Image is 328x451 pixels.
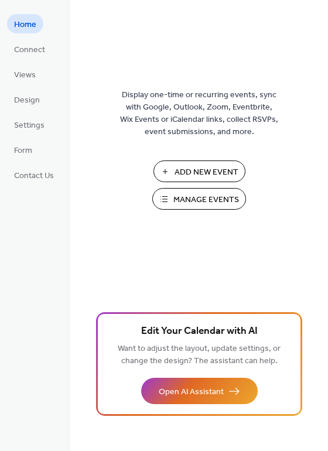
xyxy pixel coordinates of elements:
a: Settings [7,115,52,134]
span: Manage Events [173,194,239,206]
a: Contact Us [7,165,61,184]
span: Edit Your Calendar with AI [141,323,258,340]
span: Add New Event [175,166,238,179]
span: Connect [14,44,45,56]
span: Home [14,19,36,31]
a: Form [7,140,39,159]
a: Design [7,90,47,109]
button: Add New Event [153,160,245,182]
span: Design [14,94,40,107]
span: Display one-time or recurring events, sync with Google, Outlook, Zoom, Eventbrite, Wix Events or ... [120,89,278,138]
button: Open AI Assistant [141,378,258,404]
a: Connect [7,39,52,59]
span: Views [14,69,36,81]
span: Open AI Assistant [159,386,224,398]
span: Form [14,145,32,157]
span: Settings [14,119,45,132]
span: Want to adjust the layout, update settings, or change the design? The assistant can help. [118,341,281,369]
a: Home [7,14,43,33]
span: Contact Us [14,170,54,182]
button: Manage Events [152,188,246,210]
a: Views [7,64,43,84]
